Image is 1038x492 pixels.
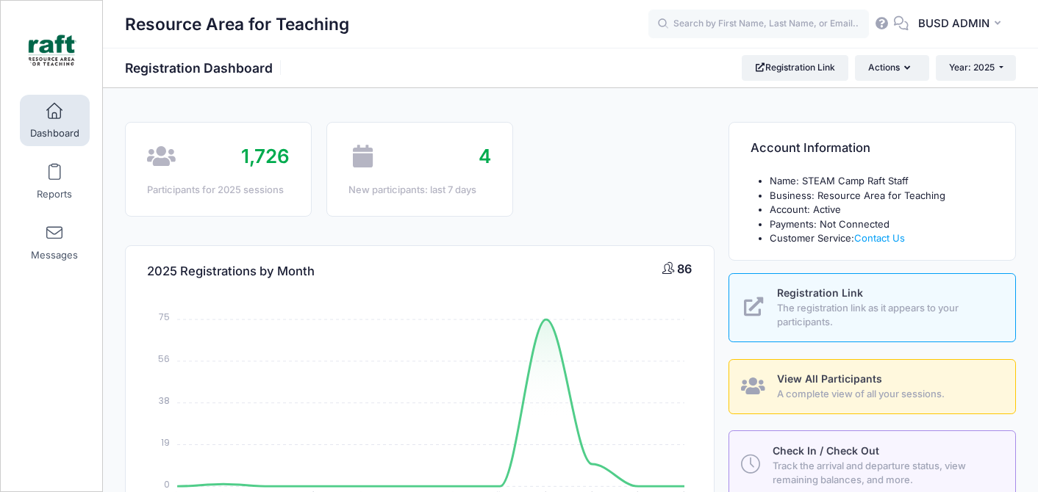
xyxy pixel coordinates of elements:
[729,273,1016,342] a: Registration Link The registration link as it appears to your participants.
[20,95,90,146] a: Dashboard
[777,387,998,402] span: A complete view of all your sessions.
[159,311,170,323] tspan: 75
[20,156,90,207] a: Reports
[854,232,905,244] a: Contact Us
[777,372,882,385] span: View All Participants
[770,203,994,217] li: Account: Active
[729,359,1016,414] a: View All Participants A complete view of all your sessions.
[30,127,79,140] span: Dashboard
[773,459,999,488] span: Track the arrival and departure status, view remaining balances, and more.
[20,217,90,268] a: Messages
[770,174,994,189] li: Name: STEAM Camp Raft Staff
[855,55,928,80] button: Actions
[348,183,491,198] div: New participants: last 7 days
[147,251,315,293] h4: 2025 Registrations by Month
[770,189,994,203] li: Business: Resource Area for Teaching
[31,249,78,261] span: Messages
[158,352,170,365] tspan: 56
[125,7,349,41] h1: Resource Area for Teaching
[241,145,290,167] span: 1,726
[770,231,994,246] li: Customer Service:
[161,436,170,449] tspan: 19
[25,23,80,78] img: Resource Area for Teaching
[777,286,863,299] span: Registration Link
[773,444,879,457] span: Check In / Check Out
[936,55,1016,80] button: Year: 2025
[770,217,994,232] li: Payments: Not Connected
[37,188,72,200] span: Reports
[147,183,290,198] div: Participants for 2025 sessions
[648,10,869,39] input: Search by First Name, Last Name, or Email...
[751,128,870,170] h4: Account Information
[949,62,995,73] span: Year: 2025
[479,145,491,167] span: 4
[125,60,285,76] h1: Registration Dashboard
[777,301,998,330] span: The registration link as it appears to your participants.
[918,15,989,32] span: BUSD ADMIN
[909,7,1016,41] button: BUSD ADMIN
[742,55,848,80] a: Registration Link
[164,478,170,491] tspan: 0
[677,261,692,276] span: 86
[1,15,104,85] a: Resource Area for Teaching
[159,394,170,407] tspan: 38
